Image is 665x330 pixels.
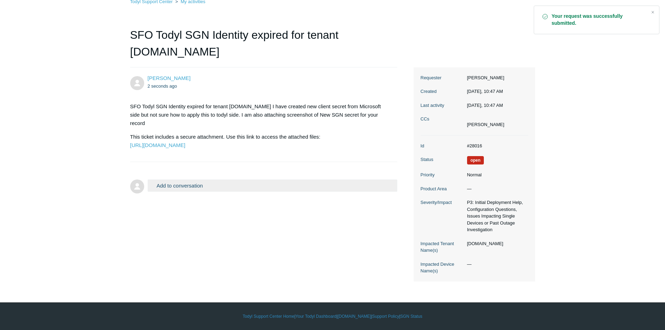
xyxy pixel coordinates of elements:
div: Close [648,7,658,17]
a: [URL][DOMAIN_NAME] [130,142,185,148]
a: [PERSON_NAME] [148,75,191,81]
a: Support Policy [372,313,399,320]
h1: SFO Todyl SGN Identity expired for tenant [DOMAIN_NAME] [130,27,398,67]
dt: Severity/Impact [421,199,464,206]
time: 09/09/2025, 10:47 [148,83,177,89]
a: SGN Status [400,313,422,320]
a: [DOMAIN_NAME] [338,313,371,320]
strong: Your request was successfully submitted. [552,13,645,27]
a: Todyl Support Center Home [243,313,294,320]
dt: CCs [421,116,464,123]
span: We are working on a response for you [467,156,484,164]
dt: Impacted Device Name(s) [421,261,464,274]
dd: P3: Initial Deployment Help, Configuration Questions, Issues Impacting Single Devices or Past Out... [464,199,528,233]
span: Krutal Shah [148,75,191,81]
p: SFO Todyl SGN Identity expired for tenant [DOMAIN_NAME] I have created new client secret from Mic... [130,102,391,127]
button: Add to conversation [148,179,398,192]
dt: Priority [421,171,464,178]
dt: Status [421,156,464,163]
dd: [DOMAIN_NAME] [464,240,528,247]
time: 09/09/2025, 10:47 [467,89,503,94]
a: Your Todyl Dashboard [295,313,336,320]
time: 09/09/2025, 10:47 [467,103,503,108]
dt: Created [421,88,464,95]
dd: [PERSON_NAME] [464,74,528,81]
dt: Requester [421,74,464,81]
dt: Last activity [421,102,464,109]
dt: Product Area [421,185,464,192]
div: | | | | [130,313,535,320]
dd: — [464,185,528,192]
dd: #28016 [464,142,528,149]
dt: Impacted Tenant Name(s) [421,240,464,254]
p: This ticket includes a secure attachment. Use this link to access the attached files: [130,133,391,149]
dd: Normal [464,171,528,178]
dd: — [464,261,528,268]
dt: Id [421,142,464,149]
li: Krutal Shah [467,121,504,128]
